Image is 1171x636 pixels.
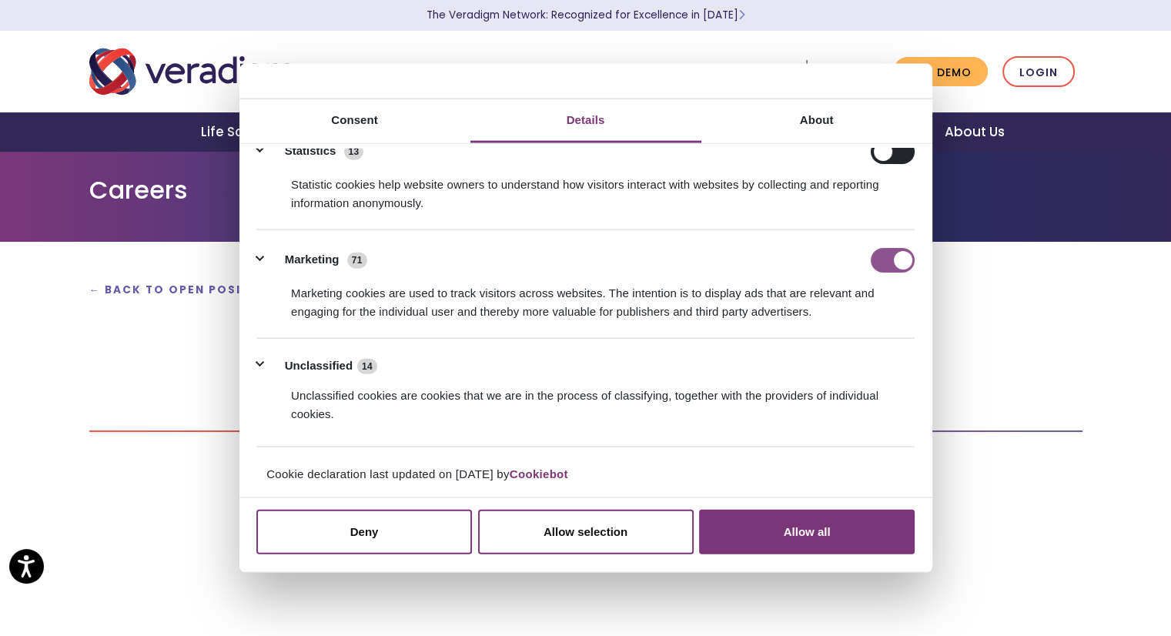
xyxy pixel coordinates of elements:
div: Cookie declaration last updated on [DATE] by [243,464,928,496]
a: Get Demo [893,57,988,87]
label: Marketing [285,251,340,269]
h3: Scroll below to apply for this position! [89,356,1082,379]
a: Support [815,62,868,80]
a: Cookiebot [510,467,568,480]
div: Unclassified cookies are cookies that we are in the process of classifying, together with the pro... [256,375,915,423]
a: ← Back to Open Positions [89,283,283,297]
p: . [89,397,1082,418]
h2: Together, let's transform health insightfully [89,313,1082,339]
a: Consent [239,99,470,143]
button: Marketing (71) [256,247,376,272]
a: Login [1002,56,1075,88]
button: Allow selection [478,510,694,554]
iframe: Drift Chat Widget [876,526,1153,618]
button: Statistics (13) [256,139,373,163]
a: About Us [926,112,1023,152]
a: About [701,99,932,143]
button: Allow all [699,510,915,554]
label: Statistics [285,142,336,160]
a: Life Sciences [182,112,310,152]
div: Marketing cookies are used to track visitors across websites. The intention is to display ads tha... [256,272,915,320]
a: Search [738,61,798,82]
a: The Veradigm Network: Recognized for Excellence in [DATE]Learn More [427,8,745,22]
button: Unclassified (14) [256,356,386,375]
a: Details [470,99,701,143]
span: Learn More [738,8,745,22]
img: Veradigm logo [89,46,301,97]
h1: Careers [89,176,1082,205]
button: Deny [256,510,472,554]
div: Statistic cookies help website owners to understand how visitors interact with websites by collec... [256,163,915,212]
